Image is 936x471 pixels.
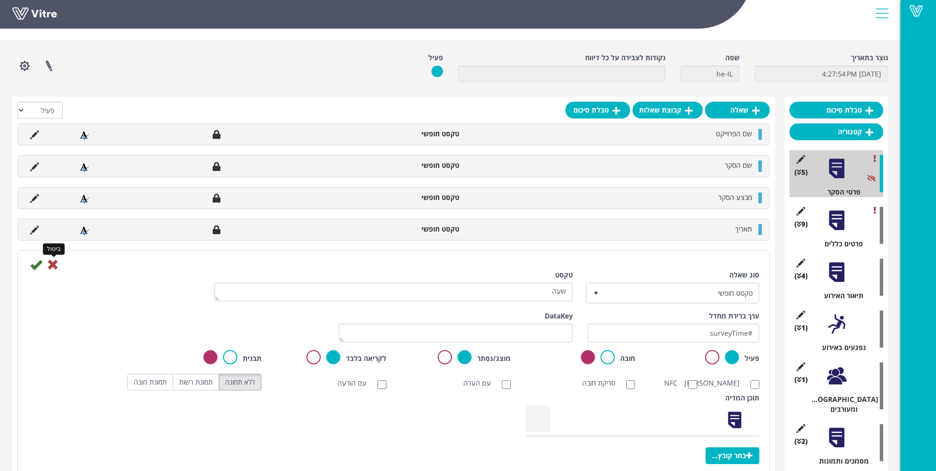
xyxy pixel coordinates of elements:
[346,353,386,363] label: לקריאה בלבד
[565,102,630,118] a: טבלת סיכום
[718,193,752,202] span: מבצע הסקר
[545,311,573,321] label: DataKey
[43,243,65,255] div: ביטול
[716,129,752,138] span: שם הפרוייקט
[706,447,759,464] span: בחר קובץ...
[214,282,573,302] textarea: שעה
[797,239,883,249] div: פרטים כללים
[712,378,749,388] label: [PERSON_NAME]
[797,394,883,414] div: [DEMOGRAPHIC_DATA] ומעורבים
[127,374,173,391] label: תמונת חובה
[354,193,464,202] li: טקסט חופשי
[794,436,808,446] span: (2 )
[725,393,759,403] label: תוכן המדיה
[789,123,883,140] a: קטגוריה
[555,270,573,280] label: טקסט
[725,53,740,63] label: שפה
[794,323,808,333] span: (1 )
[794,375,808,385] span: (1 )
[502,380,511,389] input: עם הערה
[337,378,376,388] label: עם הודעה
[463,378,501,388] label: עם הערה
[428,53,443,63] label: פעיל
[688,380,697,389] input: NFC
[354,129,464,139] li: טקסט חופשי
[243,353,262,363] label: תבנית
[477,353,511,363] label: מוצג/נסתר
[797,456,883,466] div: מסמכים ותמונות
[797,291,883,301] div: תיאור האירוע
[709,311,759,321] label: ערך ברירת מחדל
[794,271,808,281] span: (4 )
[664,378,687,388] label: NFC
[745,353,759,363] label: פעיל
[582,378,625,388] label: סריקת חובה
[377,380,386,389] input: עם הודעה
[750,380,759,389] input: [PERSON_NAME]
[173,374,219,391] label: תמונת רשות
[354,160,464,170] li: טקסט חופשי
[729,270,759,280] label: סוג שאלה
[354,224,464,234] li: טקסט חופשי
[219,374,262,391] label: ללא תמונה
[794,167,808,177] span: (5 )
[604,284,758,302] span: טקסט חופשי
[431,65,443,78] img: yes
[705,102,770,118] a: שאלה
[620,353,635,363] label: חובה
[851,53,888,63] label: נוצר בתאריך
[797,187,883,197] div: פרטי הסקר
[797,343,883,353] div: נפגעים באירוע
[585,53,666,63] label: נקודות לצבירה על כל דיווח
[789,102,883,118] a: טבלת סיכום
[626,380,635,389] input: סריקת חובה
[794,219,808,229] span: (9 )
[725,160,752,170] span: שם הסקר
[735,224,752,234] span: תאריך
[633,102,703,118] a: קבוצת שאלות
[587,284,605,302] span: select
